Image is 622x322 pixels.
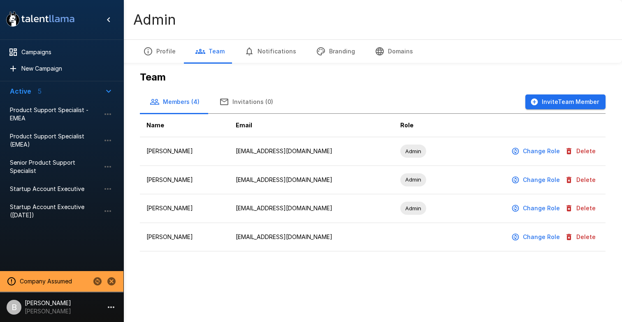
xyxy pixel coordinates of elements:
[234,40,306,63] button: Notifications
[563,201,599,216] button: Delete
[525,94,606,110] button: InviteTeam Member
[229,137,394,166] td: [EMAIL_ADDRESS][DOMAIN_NAME]
[400,147,426,155] span: Admin
[229,194,394,223] td: [EMAIL_ADDRESS][DOMAIN_NAME]
[140,137,229,166] td: [PERSON_NAME]
[306,40,365,63] button: Branding
[510,230,563,245] button: Change Role
[229,114,394,137] th: Email
[563,144,599,159] button: Delete
[140,71,606,84] h5: Team
[563,172,599,188] button: Delete
[400,176,426,184] span: Admin
[510,144,563,159] button: Change Role
[510,201,563,216] button: Change Role
[140,114,229,137] th: Name
[140,166,229,194] td: [PERSON_NAME]
[394,114,452,137] th: Role
[209,90,283,113] button: Invitations (0)
[186,40,234,63] button: Team
[133,40,186,63] button: Profile
[140,194,229,223] td: [PERSON_NAME]
[365,40,423,63] button: Domains
[510,172,563,188] button: Change Role
[140,223,229,251] td: [PERSON_NAME]
[229,166,394,194] td: [EMAIL_ADDRESS][DOMAIN_NAME]
[133,11,176,28] h4: Admin
[563,230,599,245] button: Delete
[400,205,426,212] span: Admin
[140,90,209,113] button: Members (4)
[229,223,394,251] td: [EMAIL_ADDRESS][DOMAIN_NAME]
